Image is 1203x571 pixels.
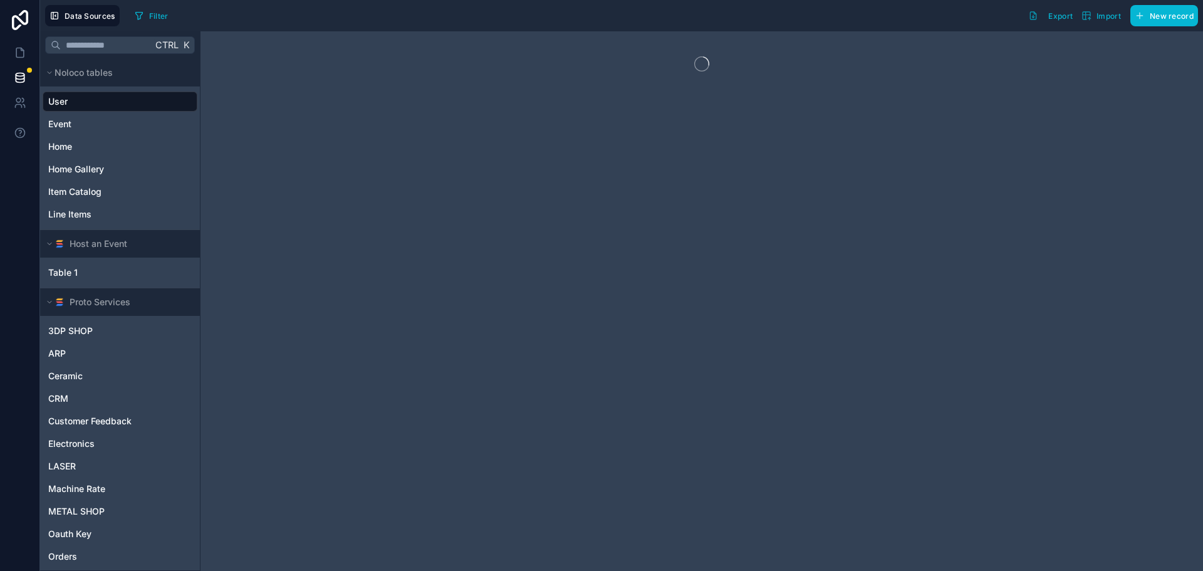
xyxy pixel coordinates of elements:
button: Import [1077,5,1125,26]
button: Data Sources [45,5,120,26]
span: Export [1048,11,1073,21]
span: Ctrl [154,37,180,53]
button: Export [1024,5,1077,26]
span: New record [1150,11,1194,21]
span: Data Sources [65,11,115,21]
span: Filter [149,11,169,21]
a: New record [1125,5,1198,26]
button: New record [1130,5,1198,26]
span: Import [1096,11,1121,21]
span: K [182,41,190,50]
button: Filter [130,6,173,25]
